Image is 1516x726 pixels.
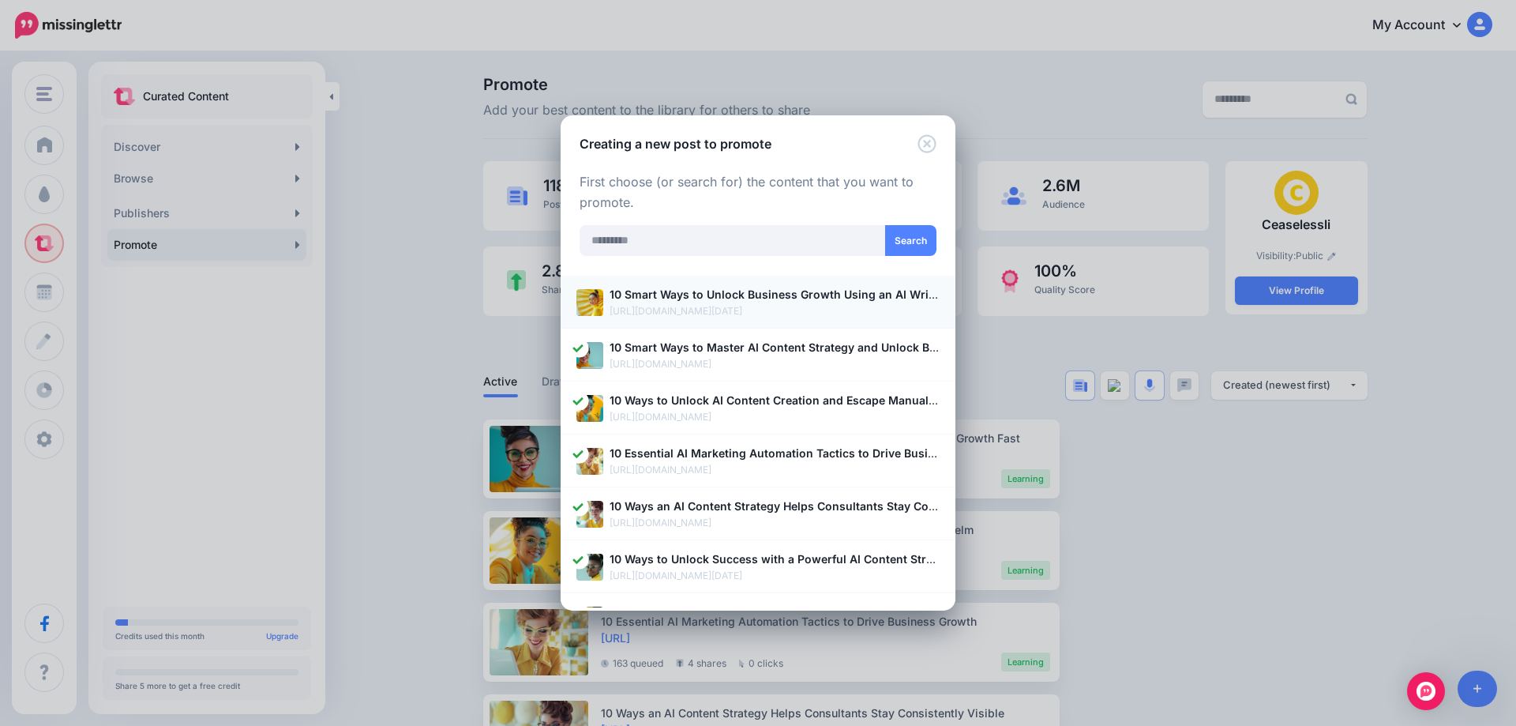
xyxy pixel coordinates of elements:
[610,515,940,531] p: [URL][DOMAIN_NAME]
[576,444,940,478] a: 10 Essential AI Marketing Automation Tactics to Drive Business Growth [URL][DOMAIN_NAME]
[610,605,1018,619] b: 10 Ways an AI Writing Assistant Can Instantly Ease Your Content Struggles
[576,338,940,372] a: 10 Smart Ways to Master AI Content Strategy and Unlock Business Growth Fast [URL][DOMAIN_NAME]
[576,501,603,528] img: ccfc3d1e304ca6eaea0a032f2e42a2ad_thumb.jpg
[576,289,603,316] img: 6dd004e7631cc68495a385f359ebdc60_thumb.jpg
[1407,672,1445,710] div: Open Intercom Messenger
[576,391,940,425] a: 10 Ways to Unlock AI Content Creation and Escape Manual Overwhelm [URL][DOMAIN_NAME]
[576,554,603,581] img: 08e183b567291035842743a78e2854ee_thumb.jpg
[576,448,603,475] img: 35f01b95577e4a8c998bbffb5babe444_thumb.jpg
[885,225,936,256] button: Search
[576,285,940,319] a: 10 Smart Ways to Unlock Business Growth Using an AI Writing Assistant [DATE] [URL][DOMAIN_NAME][D...
[917,134,936,154] button: Close
[576,603,940,637] a: 10 Ways an AI Writing Assistant Can Instantly Ease Your Content Struggles [URL][DOMAIN_NAME]
[610,303,940,319] p: [URL][DOMAIN_NAME][DATE]
[610,409,940,425] p: [URL][DOMAIN_NAME]
[610,340,1041,354] b: 10 Smart Ways to Master AI Content Strategy and Unlock Business Growth Fast
[580,172,936,213] p: First choose (or search for) the content that you want to promote.
[610,552,995,566] b: 10 Ways to Unlock Success with a Powerful AI Content Strategy [DATE]
[576,395,603,422] img: 88085d1d80d29637ded39d4e90f3f7b5_thumb.jpg
[610,446,997,460] b: 10 Essential AI Marketing Automation Tactics to Drive Business Growth
[576,550,940,584] a: 10 Ways to Unlock Success with a Powerful AI Content Strategy [DATE] [URL][DOMAIN_NAME][DATE]
[610,462,940,478] p: [URL][DOMAIN_NAME]
[576,342,603,369] img: 6715aae26b5e57e33a57fe44111e868b_thumb.jpg
[580,134,771,153] h5: Creating a new post to promote
[576,607,603,634] img: 1447dfed3c9229ced352c17e150f40ae_thumb.jpg
[610,288,1043,301] b: 10 Smart Ways to Unlock Business Growth Using an AI Writing Assistant [DATE]
[610,356,940,372] p: [URL][DOMAIN_NAME]
[610,393,994,407] b: 10 Ways to Unlock AI Content Creation and Escape Manual Overwhelm
[576,497,940,531] a: 10 Ways an AI Content Strategy Helps Consultants Stay Consistently Visible [URL][DOMAIN_NAME]
[610,568,940,584] p: [URL][DOMAIN_NAME][DATE]
[610,499,1023,513] b: 10 Ways an AI Content Strategy Helps Consultants Stay Consistently Visible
